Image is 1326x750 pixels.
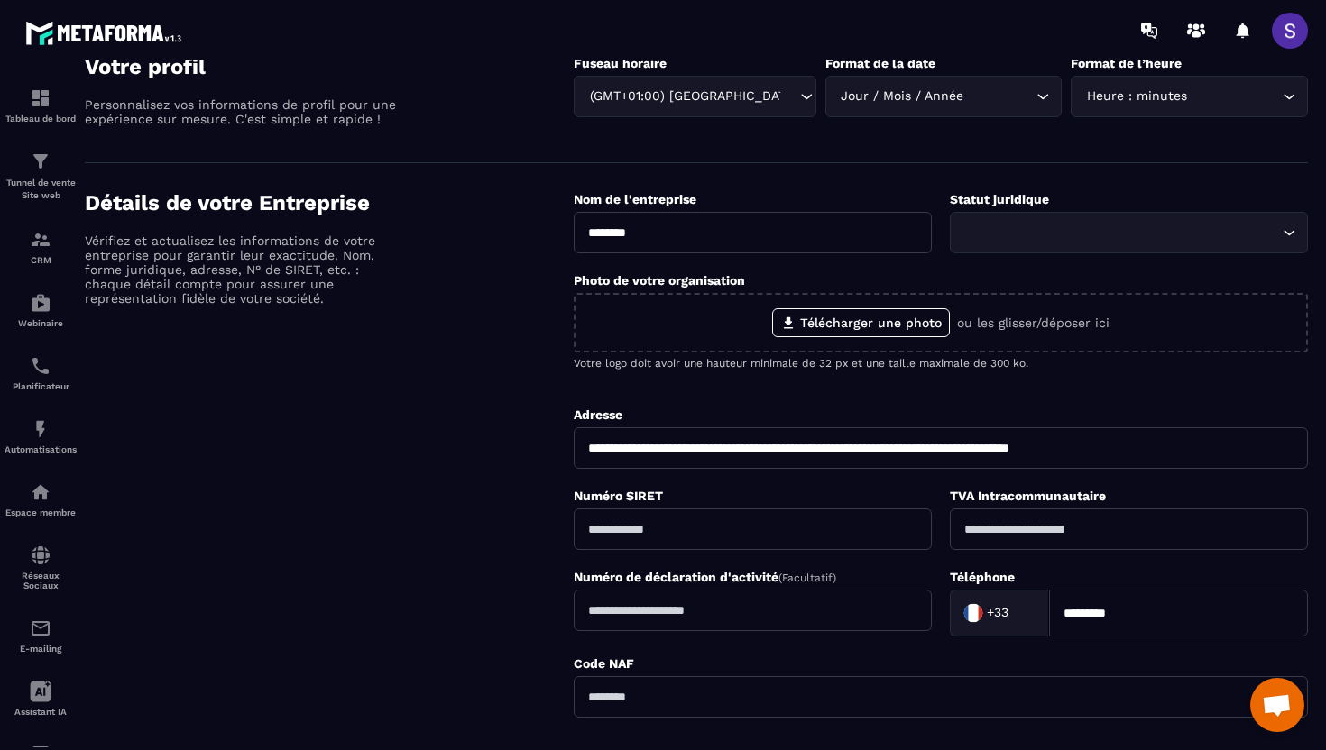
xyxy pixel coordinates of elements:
[5,571,77,590] p: Réseaux Sociaux
[5,667,77,730] a: Assistant IA
[1012,599,1030,627] input: Search for option
[574,656,634,671] label: Code NAF
[5,381,77,391] p: Planificateur
[950,192,1049,206] label: Statut juridique
[5,137,77,215] a: formationformationTunnel de vente Site web
[85,54,574,79] h4: Votre profil
[5,318,77,328] p: Webinaire
[5,508,77,517] p: Espace membre
[837,87,968,106] span: Jour / Mois / Année
[5,74,77,137] a: formationformationTableau de bord
[85,233,401,306] p: Vérifiez et actualisez les informations de votre entreprise pour garantir leur exactitude. Nom, f...
[5,644,77,654] p: E-mailing
[30,544,51,566] img: social-network
[950,212,1308,253] div: Search for option
[574,489,663,503] label: Numéro SIRET
[782,87,796,106] input: Search for option
[5,468,77,531] a: automationsautomationsEspace membre
[5,342,77,405] a: schedulerschedulerPlanificateur
[30,229,51,251] img: formation
[950,590,1049,636] div: Search for option
[574,407,622,422] label: Adresse
[574,56,667,70] label: Fuseau horaire
[1191,87,1278,106] input: Search for option
[987,604,1008,622] span: +33
[574,273,745,288] label: Photo de votre organisation
[5,279,77,342] a: automationsautomationsWebinaire
[5,114,77,123] p: Tableau de bord
[574,357,1308,370] p: Votre logo doit avoir une hauteur minimale de 32 px et une taille maximale de 300 ko.
[962,223,1278,242] input: Search for option
[30,617,51,639] img: email
[957,316,1110,330] p: ou les glisser/déposer ici
[30,355,51,377] img: scheduler
[30,151,51,172] img: formation
[85,97,401,126] p: Personnalisez vos informations de profil pour une expérience sur mesure. C'est simple et rapide !
[5,255,77,265] p: CRM
[772,308,950,337] label: Télécharger une photo
[825,56,935,70] label: Format de la date
[778,572,836,584] span: (Facultatif)
[85,190,574,215] h4: Détails de votre Entreprise
[1071,76,1308,117] div: Search for option
[968,87,1033,106] input: Search for option
[1250,678,1304,732] div: Ouvrir le chat
[955,595,991,631] img: Country Flag
[5,531,77,604] a: social-networksocial-networkRéseaux Sociaux
[5,177,77,202] p: Tunnel de vente Site web
[5,444,77,454] p: Automatisations
[950,570,1015,584] label: Téléphone
[1071,56,1182,70] label: Format de l’heure
[30,292,51,314] img: automations
[25,16,188,50] img: logo
[30,87,51,109] img: formation
[5,604,77,667] a: emailemailE-mailing
[5,215,77,279] a: formationformationCRM
[585,87,781,106] span: (GMT+01:00) [GEOGRAPHIC_DATA]
[30,418,51,440] img: automations
[574,192,696,206] label: Nom de l'entreprise
[950,489,1106,503] label: TVA Intracommunautaire
[30,481,51,503] img: automations
[825,76,1063,117] div: Search for option
[1082,87,1191,106] span: Heure : minutes
[5,707,77,717] p: Assistant IA
[574,570,836,584] label: Numéro de déclaration d'activité
[574,76,815,117] div: Search for option
[5,405,77,468] a: automationsautomationsAutomatisations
